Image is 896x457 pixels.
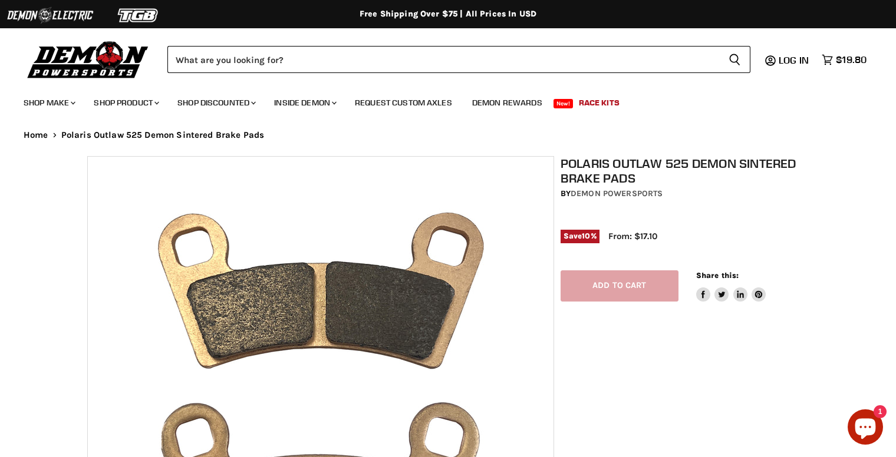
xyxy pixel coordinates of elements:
a: $19.80 [816,51,872,68]
a: Shop Make [15,91,83,115]
span: Log in [779,54,809,66]
img: Demon Powersports [24,38,153,80]
span: Polaris Outlaw 525 Demon Sintered Brake Pads [61,130,265,140]
aside: Share this: [696,270,766,302]
div: by [561,187,815,200]
a: Shop Discounted [169,91,263,115]
span: 10 [582,231,590,240]
img: TGB Logo 2 [94,4,183,27]
span: New! [554,99,574,108]
a: Home [24,130,48,140]
a: Inside Demon [265,91,344,115]
h1: Polaris Outlaw 525 Demon Sintered Brake Pads [561,156,815,186]
a: Demon Powersports [571,188,663,198]
span: From: $17.10 [608,231,657,241]
a: Request Custom Axles [346,91,461,115]
span: Share this: [696,271,739,280]
ul: Main menu [15,86,864,115]
a: Race Kits [570,91,628,115]
button: Search [719,46,750,73]
span: Save % [561,230,599,243]
form: Product [167,46,750,73]
a: Demon Rewards [463,91,551,115]
a: Log in [773,55,816,65]
input: Search [167,46,719,73]
inbox-online-store-chat: Shopify online store chat [844,409,887,448]
a: Shop Product [85,91,166,115]
span: $19.80 [836,54,867,65]
img: Demon Electric Logo 2 [6,4,94,27]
